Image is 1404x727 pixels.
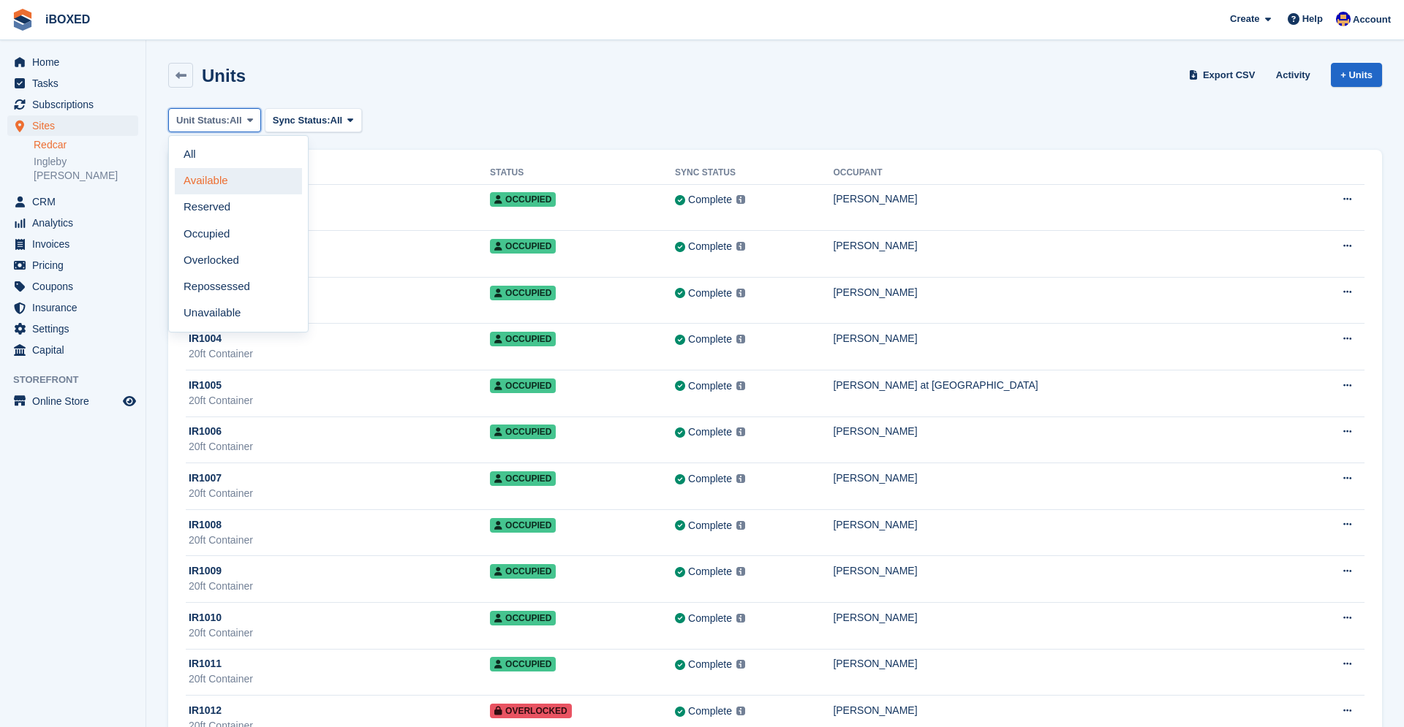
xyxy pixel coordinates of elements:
[202,66,246,85] h2: Units
[7,115,138,136] a: menu
[833,285,1295,300] div: [PERSON_NAME]
[490,425,556,439] span: Occupied
[189,254,490,269] div: 20ft Container
[675,161,833,185] th: Sync Status
[490,161,675,185] th: Status
[833,517,1295,533] div: [PERSON_NAME]
[833,471,1295,486] div: [PERSON_NAME]
[39,7,96,31] a: iBOXED
[833,238,1295,254] div: [PERSON_NAME]
[736,381,745,390] img: icon-info-grey-7440780725fd019a000dd9b08b2336e03edf1995a4989e88bcd33f0948082b44.svg
[688,192,732,208] div: Complete
[1302,12,1323,26] span: Help
[833,610,1295,625] div: [PERSON_NAME]
[490,192,556,207] span: Occupied
[1186,63,1261,87] a: Export CSV
[1331,63,1382,87] a: + Units
[175,168,302,194] a: Available
[189,393,490,408] div: 20ft Container
[121,392,138,410] a: Preview store
[189,625,490,641] div: 20ft Container
[490,378,556,393] span: Occupied
[189,533,490,548] div: 20ft Container
[32,234,120,254] span: Invoices
[736,195,745,204] img: icon-info-grey-7440780725fd019a000dd9b08b2336e03edf1995a4989e88bcd33f0948082b44.svg
[688,611,732,626] div: Complete
[1230,12,1259,26] span: Create
[688,471,732,487] div: Complete
[175,142,302,168] a: All
[176,113,230,128] span: Unit Status:
[7,213,138,233] a: menu
[833,161,1295,185] th: Occupant
[175,273,302,300] a: Repossessed
[265,108,362,132] button: Sync Status: All
[490,704,572,718] span: Overlocked
[7,234,138,254] a: menu
[32,115,120,136] span: Sites
[189,563,222,579] span: IR1009
[32,255,120,275] span: Pricing
[736,521,745,530] img: icon-info-grey-7440780725fd019a000dd9b08b2336e03edf1995a4989e88bcd33f0948082b44.svg
[736,289,745,297] img: icon-info-grey-7440780725fd019a000dd9b08b2336e03edf1995a4989e88bcd33f0948082b44.svg
[7,276,138,297] a: menu
[736,242,745,251] img: icon-info-grey-7440780725fd019a000dd9b08b2336e03edf1995a4989e88bcd33f0948082b44.svg
[34,138,138,152] a: Redcar
[833,331,1295,346] div: [PERSON_NAME]
[32,52,120,72] span: Home
[189,517,222,533] span: IR1008
[833,191,1295,207] div: [PERSON_NAME]
[688,518,732,533] div: Complete
[189,207,490,222] div: 20ft Container
[189,331,222,346] span: IR1004
[32,297,120,318] span: Insurance
[189,671,490,687] div: 20ft Container
[331,113,343,128] span: All
[833,656,1295,671] div: [PERSON_NAME]
[189,378,222,393] span: IR1005
[168,108,261,132] button: Unit Status: All
[273,113,331,128] span: Sync Status:
[32,391,120,411] span: Online Store
[7,73,138,94] a: menu
[736,660,745,669] img: icon-info-grey-7440780725fd019a000dd9b08b2336e03edf1995a4989e88bcd33f0948082b44.svg
[175,300,302,326] a: Unavailable
[189,300,490,316] div: 20ft Container
[7,191,138,212] a: menu
[175,221,302,247] a: Occupied
[13,373,146,387] span: Storefront
[688,704,732,719] div: Complete
[490,286,556,300] span: Occupied
[490,239,556,254] span: Occupied
[1353,12,1391,27] span: Account
[34,155,138,183] a: Ingleby [PERSON_NAME]
[189,610,222,625] span: IR1010
[688,425,732,440] div: Complete
[189,579,490,594] div: 20ft Container
[186,161,490,185] th: Unit
[7,255,138,275] a: menu
[175,247,302,273] a: Overlocked
[688,239,732,254] div: Complete
[32,191,120,212] span: CRM
[1270,63,1316,87] a: Activity
[688,378,732,394] div: Complete
[736,474,745,483] img: icon-info-grey-7440780725fd019a000dd9b08b2336e03edf1995a4989e88bcd33f0948082b44.svg
[189,486,490,501] div: 20ft Container
[175,194,302,221] a: Reserved
[7,391,138,411] a: menu
[736,567,745,576] img: icon-info-grey-7440780725fd019a000dd9b08b2336e03edf1995a4989e88bcd33f0948082b44.svg
[688,657,732,672] div: Complete
[490,564,556,579] span: Occupied
[7,52,138,72] a: menu
[189,703,222,718] span: IR1012
[736,335,745,343] img: icon-info-grey-7440780725fd019a000dd9b08b2336e03edf1995a4989e88bcd33f0948082b44.svg
[688,332,732,347] div: Complete
[32,73,120,94] span: Tasks
[7,319,138,339] a: menu
[833,424,1295,439] div: [PERSON_NAME]
[833,378,1295,393] div: [PERSON_NAME] at [GEOGRAPHIC_DATA]
[688,286,732,301] div: Complete
[688,564,732,579] div: Complete
[490,518,556,533] span: Occupied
